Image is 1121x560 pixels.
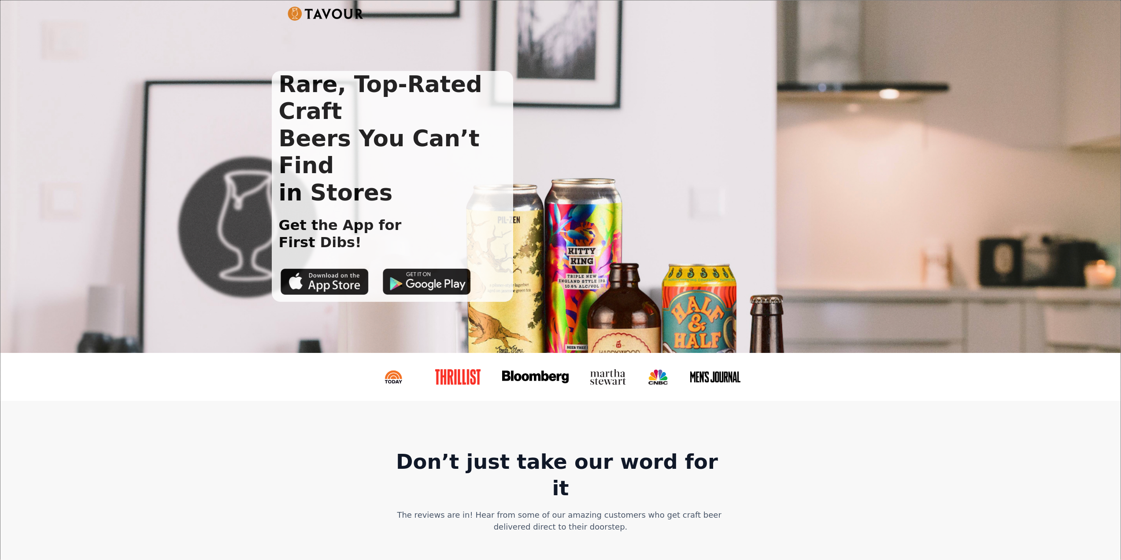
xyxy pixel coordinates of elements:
[272,217,402,251] h1: Get the App for First Dibs!
[272,71,514,206] h1: Rare, Top-Rated Craft Beers You Can’t Find in Stores
[392,509,730,533] div: The reviews are in! Hear from some of our amazing customers who get craft beer delivered direct t...
[396,450,725,500] strong: Don’t just take our word for it
[288,7,364,21] a: Untitled UI logotextLogo
[288,7,364,21] img: Untitled UI logotext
